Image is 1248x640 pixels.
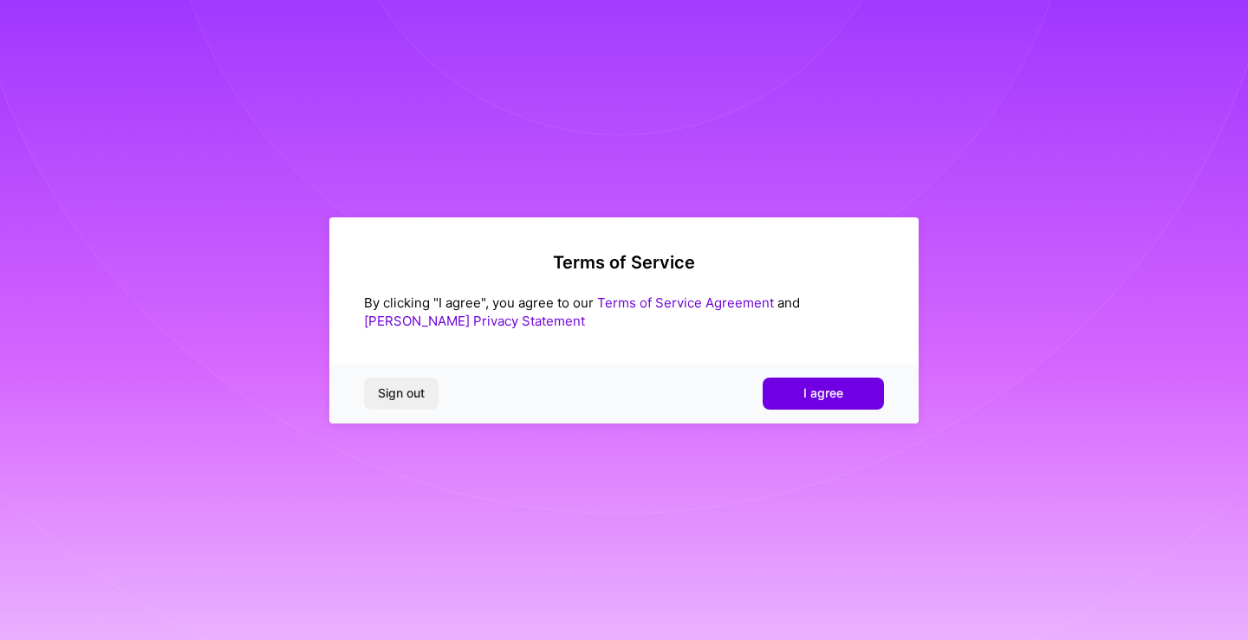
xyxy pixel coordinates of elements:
a: [PERSON_NAME] Privacy Statement [364,313,585,329]
a: Terms of Service Agreement [597,294,774,311]
h2: Terms of Service [364,252,884,273]
span: I agree [803,385,843,402]
button: Sign out [364,378,439,409]
button: I agree [763,378,884,409]
span: Sign out [378,385,425,402]
div: By clicking "I agree", you agree to our and [364,294,884,330]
